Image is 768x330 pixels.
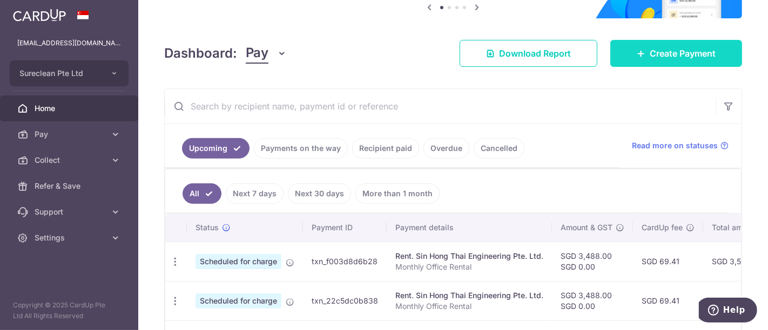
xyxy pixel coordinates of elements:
td: SGD 3,557.41 [703,281,768,320]
span: Scheduled for charge [196,293,281,308]
a: Recipient paid [352,138,419,159]
td: SGD 69.41 [633,281,703,320]
a: Create Payment [610,40,742,67]
a: All [183,183,221,204]
th: Payment ID [303,214,387,242]
span: Amount & GST [561,222,612,233]
td: txn_f003d8d6b28 [303,242,387,281]
span: CardUp fee [642,222,683,233]
span: Pay [35,129,106,140]
button: Sureclean Pte Ltd [10,60,129,86]
a: Next 7 days [226,183,284,204]
span: Total amt. [712,222,747,233]
span: Create Payment [650,47,716,60]
td: txn_22c5dc0b838 [303,281,387,320]
td: SGD 3,557.41 [703,242,768,281]
div: Rent. Sin Hong Thai Engineering Pte. Ltd. [395,290,543,301]
a: Next 30 days [288,183,351,204]
a: Read more on statuses [632,140,729,151]
p: Monthly Office Rental [395,262,543,272]
p: Monthly Office Rental [395,301,543,312]
span: Read more on statuses [632,140,718,151]
a: More than 1 month [355,183,440,204]
span: Support [35,207,106,217]
td: SGD 3,488.00 SGD 0.00 [552,281,633,320]
p: [EMAIL_ADDRESS][DOMAIN_NAME] [17,38,121,49]
a: Cancelled [474,138,524,159]
a: Upcoming [182,138,250,159]
h4: Dashboard: [164,44,237,63]
span: Settings [35,232,106,243]
a: Download Report [460,40,597,67]
a: Overdue [423,138,469,159]
td: SGD 3,488.00 SGD 0.00 [552,242,633,281]
div: Rent. Sin Hong Thai Engineering Pte. Ltd. [395,251,543,262]
span: Collect [35,155,106,166]
span: Refer & Save [35,181,106,191]
span: Status [196,222,219,233]
img: CardUp [13,9,66,22]
td: SGD 69.41 [633,242,703,281]
span: Home [35,103,106,114]
input: Search by recipient name, payment id or reference [165,89,716,123]
a: Payments on the way [254,138,348,159]
th: Payment details [387,214,552,242]
span: Pay [246,43,268,64]
button: Pay [246,43,287,64]
iframe: Opens a widget where you can find more information [699,298,757,325]
span: Scheduled for charge [196,254,281,269]
span: Download Report [499,47,571,60]
span: Sureclean Pte Ltd [19,68,99,79]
